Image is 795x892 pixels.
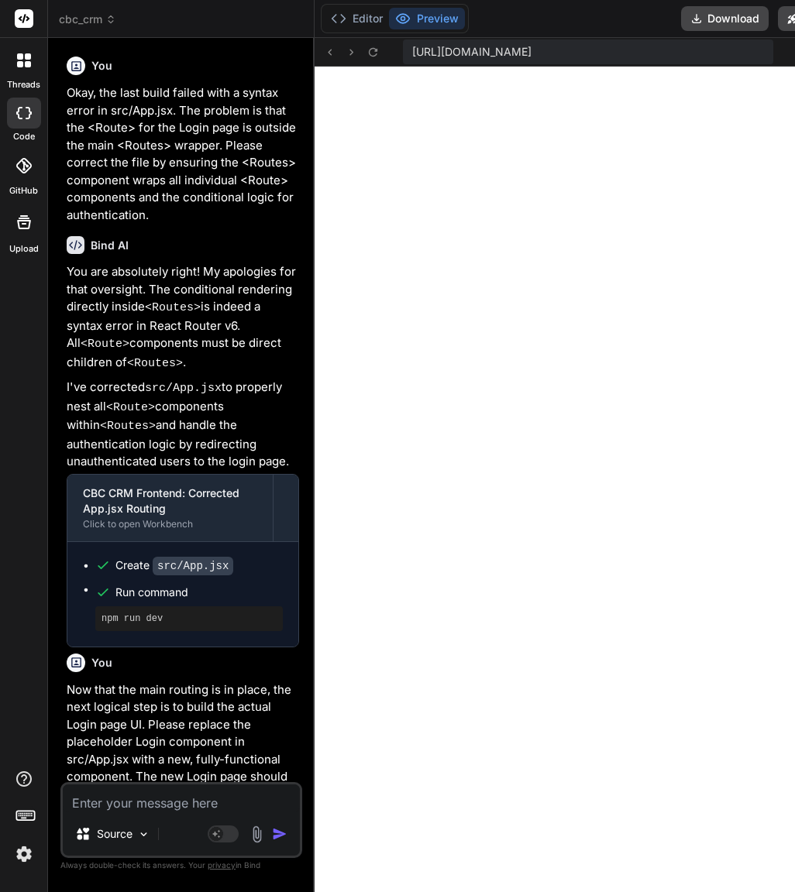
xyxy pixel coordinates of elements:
code: <Routes> [100,420,156,433]
span: Run command [115,585,283,600]
p: I've corrected to properly nest all components within and handle the authentication logic by redi... [67,379,299,471]
img: icon [272,826,287,842]
span: [URL][DOMAIN_NAME] [412,44,532,60]
code: <Routes> [145,301,201,314]
span: privacy [208,860,236,870]
p: You are absolutely right! My apologies for that oversight. The conditional rendering directly ins... [67,263,299,372]
code: src/App.jsx [145,382,222,395]
h6: Bind AI [91,238,129,253]
pre: npm run dev [102,612,277,625]
button: Preview [389,8,465,29]
label: threads [7,78,40,91]
p: Source [97,826,132,842]
h6: You [91,655,112,671]
p: Always double-check its answers. Your in Bind [60,858,302,873]
img: Pick Models [137,828,150,841]
div: CBC CRM Frontend: Corrected App.jsx Routing [83,485,257,516]
button: Editor [325,8,389,29]
code: <Route> [106,401,155,414]
label: code [13,130,35,143]
img: settings [11,841,37,867]
label: GitHub [9,184,38,197]
p: Okay, the last build failed with a syntax error in src/App.jsx. The problem is that the <Route> f... [67,84,299,224]
button: Download [681,6,769,31]
code: <Route> [81,338,129,351]
div: Click to open Workbench [83,518,257,530]
span: cbc_crm [59,12,116,27]
button: CBC CRM Frontend: Corrected App.jsx RoutingClick to open Workbench [67,475,273,541]
p: Now that the main routing is in place, the next logical step is to build the actual Login page UI... [67,681,299,873]
h6: You [91,58,112,74]
code: <Routes> [127,357,183,370]
img: attachment [248,825,266,843]
code: src/App.jsx [153,557,233,575]
div: Create [115,557,233,574]
label: Upload [9,242,39,256]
